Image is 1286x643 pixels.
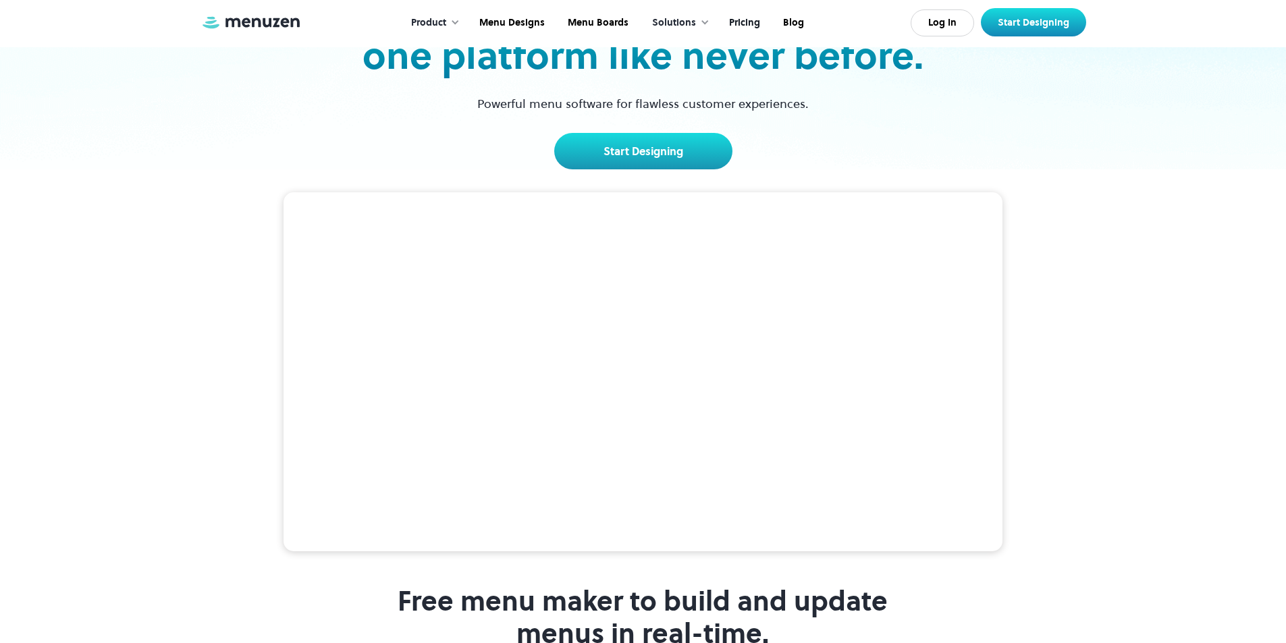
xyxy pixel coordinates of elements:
a: Log In [911,9,974,36]
a: Blog [770,2,814,44]
a: Pricing [716,2,770,44]
a: Menu Boards [555,2,639,44]
div: Solutions [639,2,716,44]
a: Start Designing [981,8,1086,36]
a: Menu Designs [466,2,555,44]
p: Powerful menu software for flawless customer experiences. [460,94,826,113]
div: Product [398,2,466,44]
div: Product [411,16,446,30]
div: Solutions [652,16,696,30]
a: Start Designing [554,133,732,169]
